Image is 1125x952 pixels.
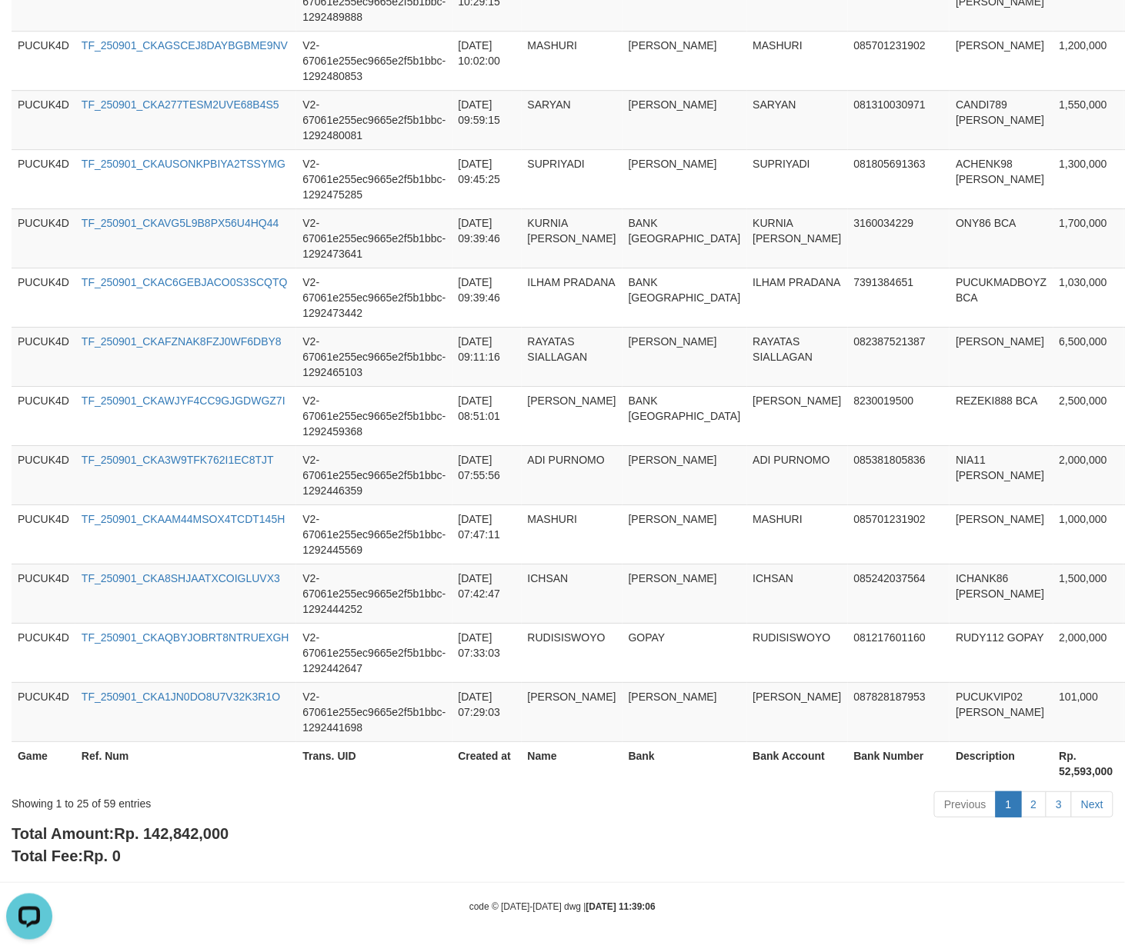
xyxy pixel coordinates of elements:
[747,741,848,785] th: Bank Account
[82,158,285,170] a: TF_250901_CKAUSONKPBIYA2TSSYMG
[522,386,623,445] td: [PERSON_NAME]
[1053,149,1123,208] td: 1,300,000
[12,268,75,327] td: PUCUK4D
[950,327,1053,386] td: [PERSON_NAME]
[522,445,623,504] td: ADI PURNOMO
[6,6,52,52] button: Open LiveChat chat widget
[1053,623,1123,682] td: 2,000,000
[747,504,848,564] td: MASHURI
[12,847,121,864] b: Total Fee:
[848,623,950,682] td: 081217601160
[1021,791,1047,817] a: 2
[1053,386,1123,445] td: 2,500,000
[848,268,950,327] td: 7391384651
[848,445,950,504] td: 085381805836
[83,847,121,864] span: Rp. 0
[452,682,522,741] td: [DATE] 07:29:03
[296,31,452,90] td: V2-67061e255ec9665e2f5b1bbc-1292480853
[522,623,623,682] td: RUDISISWOYO
[452,90,522,149] td: [DATE] 09:59:15
[1053,564,1123,623] td: 1,500,000
[623,623,747,682] td: GOPAY
[747,623,848,682] td: RUDISISWOYO
[296,564,452,623] td: V2-67061e255ec9665e2f5b1bbc-1292444252
[950,741,1053,785] th: Description
[296,445,452,504] td: V2-67061e255ec9665e2f5b1bbc-1292446359
[623,741,747,785] th: Bank
[452,623,522,682] td: [DATE] 07:33:03
[747,268,848,327] td: ILHAM PRADANA
[296,90,452,149] td: V2-67061e255ec9665e2f5b1bbc-1292480081
[950,208,1053,268] td: ONY86 BCA
[747,445,848,504] td: ADI PURNOMO
[452,564,522,623] td: [DATE] 07:42:47
[1053,327,1123,386] td: 6,500,000
[452,504,522,564] td: [DATE] 07:47:11
[12,790,457,811] div: Showing 1 to 25 of 59 entries
[623,149,747,208] td: [PERSON_NAME]
[82,454,274,466] a: TF_250901_CKA3W9TFK762I1EC8TJT
[623,445,747,504] td: [PERSON_NAME]
[12,504,75,564] td: PUCUK4D
[82,572,280,584] a: TF_250901_CKA8SHJAATXCOIGLUVX3
[522,504,623,564] td: MASHURI
[1046,791,1072,817] a: 3
[452,149,522,208] td: [DATE] 09:45:25
[296,741,452,785] th: Trans. UID
[950,31,1053,90] td: [PERSON_NAME]
[747,386,848,445] td: [PERSON_NAME]
[747,564,848,623] td: ICHSAN
[1053,445,1123,504] td: 2,000,000
[848,208,950,268] td: 3160034229
[114,825,229,842] span: Rp. 142,842,000
[522,90,623,149] td: SARYAN
[950,682,1053,741] td: PUCUKVIP02 [PERSON_NAME]
[848,149,950,208] td: 081805691363
[586,901,656,912] strong: [DATE] 11:39:06
[82,276,288,288] a: TF_250901_CKAC6GEBJACO0S3SCQTQ
[12,623,75,682] td: PUCUK4D
[848,504,950,564] td: 085701231902
[747,90,848,149] td: SARYAN
[12,327,75,386] td: PUCUK4D
[452,327,522,386] td: [DATE] 09:11:16
[82,691,280,703] a: TF_250901_CKA1JN0DO8U7V32K3R1O
[296,386,452,445] td: V2-67061e255ec9665e2f5b1bbc-1292459368
[452,445,522,504] td: [DATE] 07:55:56
[623,386,747,445] td: BANK [GEOGRAPHIC_DATA]
[12,682,75,741] td: PUCUK4D
[522,682,623,741] td: [PERSON_NAME]
[623,682,747,741] td: [PERSON_NAME]
[522,31,623,90] td: MASHURI
[623,564,747,623] td: [PERSON_NAME]
[522,208,623,268] td: KURNIA [PERSON_NAME]
[1053,741,1123,785] th: Rp. 52,593,000
[950,445,1053,504] td: NIA11 [PERSON_NAME]
[296,623,452,682] td: V2-67061e255ec9665e2f5b1bbc-1292442647
[296,682,452,741] td: V2-67061e255ec9665e2f5b1bbc-1292441698
[996,791,1022,817] a: 1
[623,208,747,268] td: BANK [GEOGRAPHIC_DATA]
[12,90,75,149] td: PUCUK4D
[1053,208,1123,268] td: 1,700,000
[296,504,452,564] td: V2-67061e255ec9665e2f5b1bbc-1292445569
[452,741,522,785] th: Created at
[12,564,75,623] td: PUCUK4D
[848,90,950,149] td: 081310030971
[1053,682,1123,741] td: 101,000
[848,386,950,445] td: 8230019500
[12,445,75,504] td: PUCUK4D
[848,741,950,785] th: Bank Number
[522,149,623,208] td: SUPRIYADI
[950,90,1053,149] td: CANDI789 [PERSON_NAME]
[1053,268,1123,327] td: 1,030,000
[12,208,75,268] td: PUCUK4D
[848,682,950,741] td: 087828187953
[950,149,1053,208] td: ACHENK98 [PERSON_NAME]
[452,31,522,90] td: [DATE] 10:02:00
[747,327,848,386] td: RAYATAS SIALLAGAN
[747,208,848,268] td: KURNIA [PERSON_NAME]
[82,335,282,348] a: TF_250901_CKAFZNAK8FZJ0WF6DBY8
[296,327,452,386] td: V2-67061e255ec9665e2f5b1bbc-1292465103
[12,741,75,785] th: Game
